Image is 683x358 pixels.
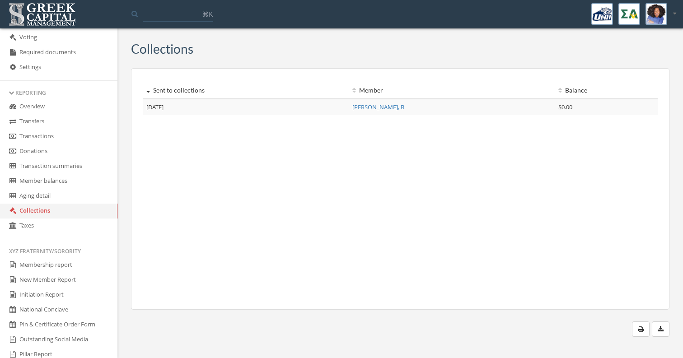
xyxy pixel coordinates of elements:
[352,103,404,111] a: [PERSON_NAME], B
[349,82,555,99] th: Member
[143,99,349,115] td: [DATE]
[555,82,658,99] th: Balance
[558,103,572,111] span: $0.00
[143,82,349,99] th: Sent to collections
[202,9,213,19] span: ⌘K
[131,42,193,56] h3: Collections
[9,89,108,97] div: Reporting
